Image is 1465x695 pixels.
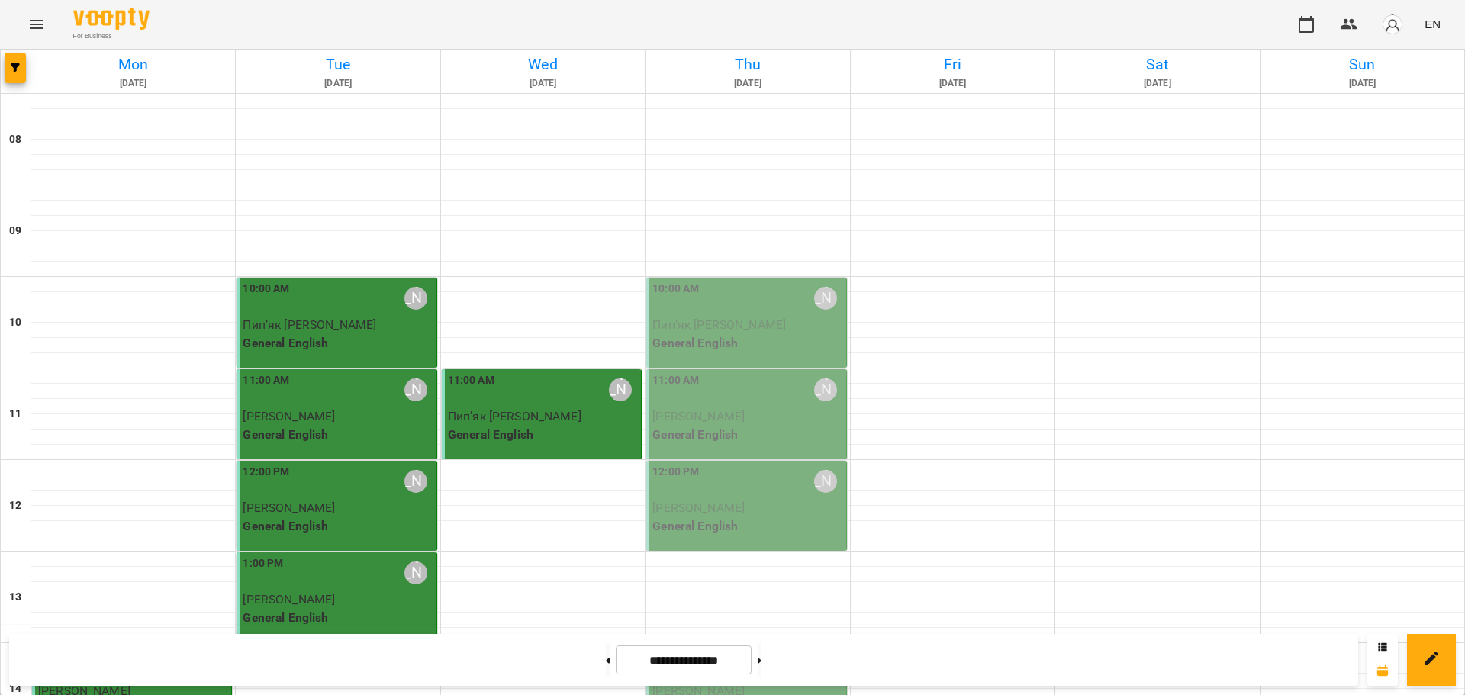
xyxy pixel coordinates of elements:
[448,409,581,423] span: Пип’як [PERSON_NAME]
[34,76,233,91] h6: [DATE]
[9,314,21,331] h6: 10
[243,409,335,423] span: [PERSON_NAME]
[404,470,427,493] div: Макарова Яна
[243,555,283,572] label: 1:00 PM
[243,609,433,627] p: General English
[404,378,427,401] div: Макарова Яна
[243,592,335,607] span: [PERSON_NAME]
[1263,53,1462,76] h6: Sun
[1058,53,1257,76] h6: Sat
[648,76,847,91] h6: [DATE]
[404,287,427,310] div: Макарова Яна
[652,334,842,352] p: General English
[9,497,21,514] h6: 12
[9,406,21,423] h6: 11
[18,6,55,43] button: Menu
[853,53,1052,76] h6: Fri
[243,517,433,536] p: General English
[9,131,21,148] h6: 08
[73,8,150,30] img: Voopty Logo
[448,372,494,389] label: 11:00 AM
[243,334,433,352] p: General English
[443,76,642,91] h6: [DATE]
[652,426,842,444] p: General English
[814,287,837,310] div: Макарова Яна
[243,281,289,298] label: 10:00 AM
[1418,10,1447,38] button: EN
[652,517,842,536] p: General English
[652,281,699,298] label: 10:00 AM
[652,372,699,389] label: 11:00 AM
[1382,14,1403,35] img: avatar_s.png
[814,470,837,493] div: Макарова Яна
[652,464,699,481] label: 12:00 PM
[243,372,289,389] label: 11:00 AM
[648,53,847,76] h6: Thu
[73,31,150,41] span: For Business
[243,317,376,332] span: Пип’як [PERSON_NAME]
[448,426,638,444] p: General English
[652,409,745,423] span: [PERSON_NAME]
[853,76,1052,91] h6: [DATE]
[609,378,632,401] div: Макарова Яна
[34,53,233,76] h6: Mon
[652,500,745,515] span: [PERSON_NAME]
[652,317,786,332] span: Пип’як [PERSON_NAME]
[1058,76,1257,91] h6: [DATE]
[443,53,642,76] h6: Wed
[1425,16,1441,32] span: EN
[404,561,427,584] div: Макарова Яна
[243,464,289,481] label: 12:00 PM
[9,223,21,240] h6: 09
[243,426,433,444] p: General English
[238,76,437,91] h6: [DATE]
[814,378,837,401] div: Макарова Яна
[238,53,437,76] h6: Tue
[9,589,21,606] h6: 13
[1263,76,1462,91] h6: [DATE]
[243,500,335,515] span: [PERSON_NAME]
